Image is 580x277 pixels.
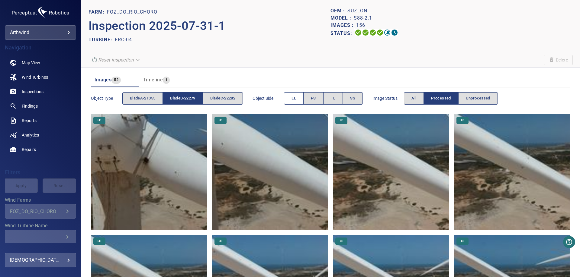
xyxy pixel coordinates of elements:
p: FRC-04 [115,36,132,43]
p: Suzlon [347,7,367,14]
span: Map View [22,60,40,66]
button: Processed [424,92,458,105]
p: Inspection 2025-07-31-1 [89,17,331,35]
span: SS [350,95,355,102]
p: FOZ_DO_RIO_CHORO [107,8,157,16]
div: arthwind [10,28,71,37]
a: windturbines noActive [5,70,76,84]
span: Findings [22,103,38,109]
svg: ML Processing 100% [376,29,384,36]
span: 52 [111,77,121,83]
p: Status: [330,29,355,38]
span: LE [457,239,468,243]
p: TURBINE: [89,36,115,43]
span: Images [95,77,111,83]
span: Object Side [253,95,284,101]
div: Wind Farms [5,204,76,219]
img: arthwind-logo [10,5,71,20]
span: LE [336,118,347,122]
span: LE [94,118,105,122]
div: FOZ_DO_RIO_CHORO [10,209,64,214]
button: PS [303,92,324,105]
span: Timeline [143,77,163,83]
div: [DEMOGRAPHIC_DATA] Proenca [10,255,71,265]
div: objectSide [284,92,363,105]
a: reports noActive [5,113,76,128]
a: repairs noActive [5,142,76,157]
p: Model : [330,14,354,22]
div: imageStatus [404,92,498,105]
button: TE [323,92,343,105]
div: Reset inspection [89,55,143,65]
span: LE [94,239,105,243]
span: All [411,95,416,102]
button: SS [343,92,363,105]
button: bladeC-22282 [203,92,243,105]
svg: Classification 0% [391,29,398,36]
span: Processed [431,95,451,102]
span: PS [311,95,316,102]
button: bladeB-22279 [163,92,203,105]
h4: Filters [5,169,76,175]
span: Unable to delete the inspection due to your user permissions [544,55,573,65]
p: S88-2.1 [354,14,372,22]
span: LE [215,239,226,243]
svg: Uploading 100% [355,29,362,36]
svg: Matching 36% [384,29,391,36]
div: Wind Turbine Name [5,230,76,244]
a: findings noActive [5,99,76,113]
span: LE [215,118,226,122]
span: bladeC-22282 [210,95,235,102]
p: Images : [330,22,356,29]
svg: Data Formatted 100% [362,29,369,36]
span: Unprocessed [466,95,490,102]
p: OEM : [330,7,347,14]
p: FARM: [89,8,107,16]
span: Reports [22,118,37,124]
button: bladeA-21355 [122,92,163,105]
span: Wind Turbines [22,74,48,80]
span: bladeA-21355 [130,95,155,102]
em: Reset inspection [98,57,134,63]
a: inspections noActive [5,84,76,99]
span: bladeB-22279 [170,95,195,102]
div: Unable to reset the inspection due to your user permissions [89,55,143,65]
h4: Navigation [5,45,76,51]
a: analytics noActive [5,128,76,142]
button: All [404,92,424,105]
span: LE [336,239,347,243]
span: Image Status [372,95,404,101]
label: Wind Farms [5,198,76,203]
button: LE [284,92,304,105]
div: objectType [122,92,243,105]
span: Inspections [22,89,43,95]
span: Object type [91,95,122,101]
svg: Selecting 100% [369,29,376,36]
div: arthwind [5,25,76,40]
span: 1 [163,77,170,83]
p: 156 [356,22,365,29]
span: Analytics [22,132,39,138]
button: Unprocessed [458,92,498,105]
a: map noActive [5,55,76,70]
span: Repairs [22,146,36,153]
span: LE [292,95,296,102]
span: TE [331,95,336,102]
label: Wind Turbine Name [5,223,76,228]
span: LE [457,118,468,122]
